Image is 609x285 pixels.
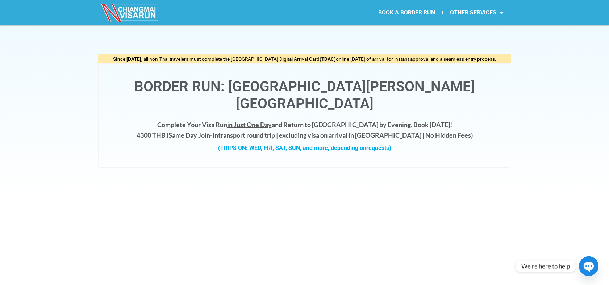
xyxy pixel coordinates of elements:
[371,4,442,21] a: BOOK A BORDER RUN
[443,4,511,21] a: OTHER SERVICES
[113,56,141,62] strong: Since [DATE]
[366,144,391,151] span: requests)
[106,78,504,112] h1: Border Run: [GEOGRAPHIC_DATA][PERSON_NAME][GEOGRAPHIC_DATA]
[168,131,218,139] strong: Same Day Join-In
[106,120,504,141] h4: Complete Your Visa Run and Return to [GEOGRAPHIC_DATA] by Evening. Book [DATE]! 4300 THB ( transp...
[304,4,511,21] nav: Menu
[218,144,391,151] strong: (TRIPS ON: WED, FRI, SAT, SUN, and more, depending on
[113,56,496,62] span: , all non-Thai travelers must complete the [GEOGRAPHIC_DATA] Digital Arrival Card online [DATE] o...
[227,121,272,129] span: in Just One Day
[320,56,336,62] strong: (TDAC)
